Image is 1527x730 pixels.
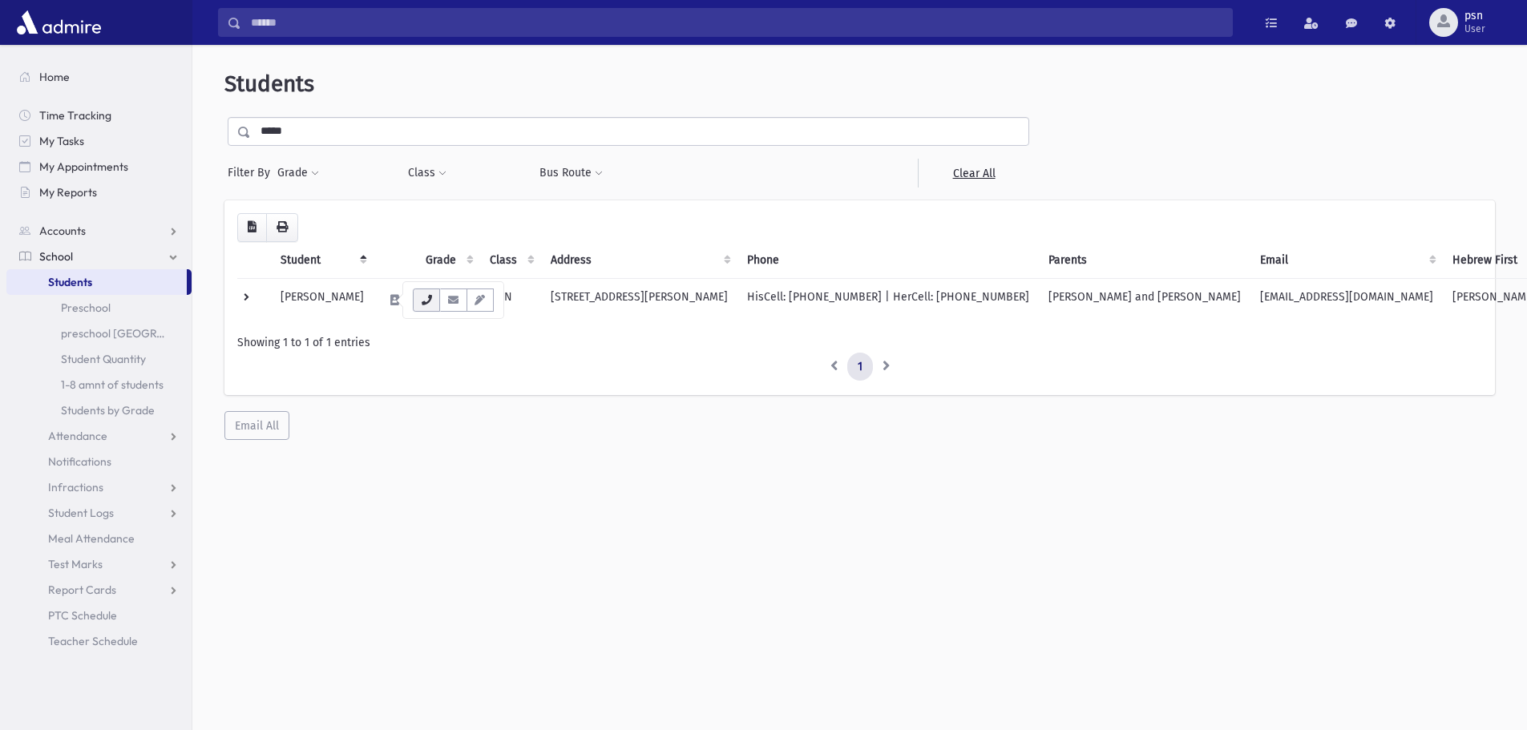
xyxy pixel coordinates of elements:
[6,218,192,244] a: Accounts
[39,159,128,174] span: My Appointments
[6,154,192,179] a: My Appointments
[6,603,192,628] a: PTC Schedule
[6,474,192,500] a: Infractions
[39,249,73,264] span: School
[13,6,105,38] img: AdmirePro
[48,480,103,494] span: Infractions
[48,506,114,520] span: Student Logs
[847,353,873,381] a: 1
[6,346,192,372] a: Student Quantity
[39,134,84,148] span: My Tasks
[541,242,737,279] th: Address: activate to sort column ascending
[277,159,320,188] button: Grade
[241,8,1232,37] input: Search
[6,372,192,397] a: 1-8 amnt of students
[6,321,192,346] a: preschool [GEOGRAPHIC_DATA]
[48,275,92,289] span: Students
[737,242,1039,279] th: Phone
[6,295,192,321] a: Preschool
[48,531,135,546] span: Meal Attendance
[416,242,480,279] th: Grade: activate to sort column ascending
[1039,278,1250,321] td: [PERSON_NAME] and [PERSON_NAME]
[480,278,541,321] td: JK-N
[39,224,86,238] span: Accounts
[48,454,111,469] span: Notifications
[1250,278,1443,321] td: [EMAIL_ADDRESS][DOMAIN_NAME]
[6,500,192,526] a: Student Logs
[237,213,267,242] button: CSV
[6,449,192,474] a: Notifications
[224,411,289,440] button: Email All
[1464,10,1485,22] span: psn
[539,159,604,188] button: Bus Route
[228,164,277,181] span: Filter By
[918,159,1029,188] a: Clear All
[737,278,1039,321] td: HisCell: [PHONE_NUMBER] | HerCell: [PHONE_NUMBER]
[237,334,1482,351] div: Showing 1 to 1 of 1 entries
[6,179,192,205] a: My Reports
[6,64,192,90] a: Home
[271,278,374,321] td: [PERSON_NAME]
[467,288,494,312] button: Email Templates
[6,269,187,295] a: Students
[407,159,447,188] button: Class
[480,242,541,279] th: Class: activate to sort column ascending
[6,244,192,269] a: School
[541,278,737,321] td: [STREET_ADDRESS][PERSON_NAME]
[48,583,116,597] span: Report Cards
[48,557,103,571] span: Test Marks
[48,429,107,443] span: Attendance
[1250,242,1443,279] th: Email: activate to sort column ascending
[6,103,192,128] a: Time Tracking
[6,577,192,603] a: Report Cards
[48,608,117,623] span: PTC Schedule
[266,213,298,242] button: Print
[416,278,480,321] td: JK-N
[1464,22,1485,35] span: User
[48,634,138,648] span: Teacher Schedule
[6,128,192,154] a: My Tasks
[224,71,314,97] span: Students
[6,397,192,423] a: Students by Grade
[39,70,70,84] span: Home
[39,108,111,123] span: Time Tracking
[1039,242,1250,279] th: Parents
[6,526,192,551] a: Meal Attendance
[6,551,192,577] a: Test Marks
[271,242,374,279] th: Student: activate to sort column descending
[39,185,97,200] span: My Reports
[6,628,192,654] a: Teacher Schedule
[6,423,192,449] a: Attendance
